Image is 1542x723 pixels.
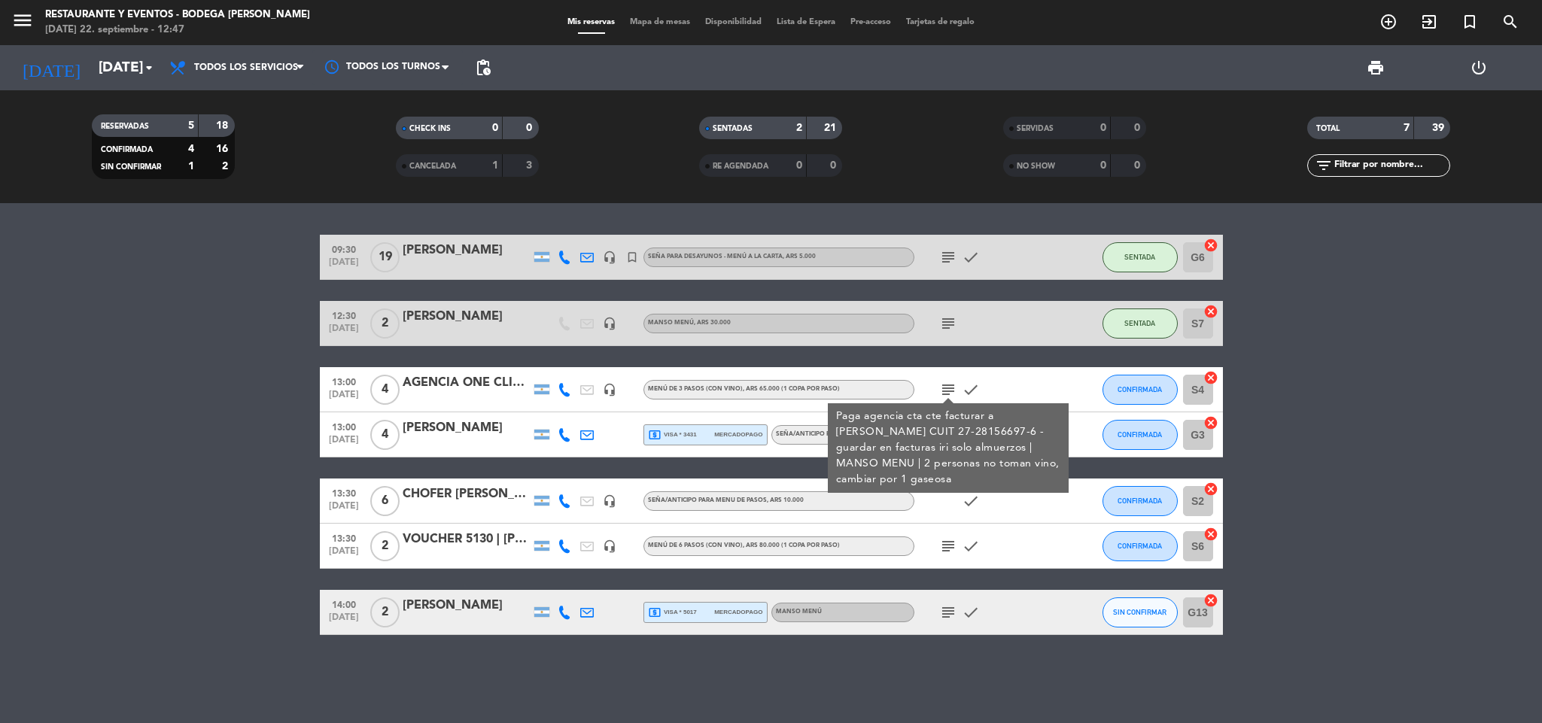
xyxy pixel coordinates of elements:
i: check [962,603,980,621]
div: VOUCHER 5130 | [PERSON_NAME] [403,530,531,549]
span: SIN CONFIRMAR [101,163,161,171]
i: add_circle_outline [1379,13,1398,31]
span: SENTADA [1124,319,1155,327]
i: local_atm [648,428,662,442]
span: Tarjetas de regalo [899,18,982,26]
i: [DATE] [11,51,91,84]
strong: 39 [1432,123,1447,133]
i: cancel [1203,370,1218,385]
span: 09:30 [325,240,363,257]
span: TOTAL [1316,125,1340,132]
button: CONFIRMADA [1103,420,1178,450]
span: MANSO MENÚ [648,320,731,326]
span: CONFIRMADA [1118,542,1162,550]
strong: 4 [188,144,194,154]
span: CONFIRMADA [1118,430,1162,439]
div: LOG OUT [1428,45,1531,90]
span: [DATE] [325,257,363,275]
span: 19 [370,242,400,272]
i: headset_mic [603,494,616,508]
strong: 0 [492,123,498,133]
span: mercadopago [714,430,762,439]
button: CONFIRMADA [1103,375,1178,405]
i: headset_mic [603,251,616,264]
span: 13:30 [325,484,363,501]
span: Disponibilidad [698,18,769,26]
strong: 3 [526,160,535,171]
i: menu [11,9,34,32]
strong: 21 [824,123,839,133]
i: turned_in_not [625,251,639,264]
span: [DATE] [325,546,363,564]
span: RESERVADAS [101,123,149,130]
span: visa * 5017 [648,606,697,619]
i: power_settings_new [1470,59,1488,77]
span: Mapa de mesas [622,18,698,26]
i: search [1501,13,1519,31]
span: SERVIDAS [1017,125,1054,132]
i: subject [939,314,957,333]
span: 12:30 [325,306,363,324]
span: [DATE] [325,435,363,452]
span: SENTADA [1124,253,1155,261]
strong: 18 [216,120,231,131]
button: SENTADA [1103,242,1178,272]
span: 4 [370,375,400,405]
i: cancel [1203,527,1218,542]
strong: 5 [188,120,194,131]
strong: 2 [796,123,802,133]
span: CANCELADA [409,163,456,170]
strong: 0 [1100,160,1106,171]
div: [PERSON_NAME] [403,596,531,615]
i: filter_list [1315,156,1333,175]
i: subject [939,537,957,555]
i: check [962,381,980,399]
input: Filtrar por nombre... [1333,157,1449,174]
span: Seña/anticipo para MENU DE PASOS [776,431,895,437]
span: SIN CONFIRMAR [1113,608,1166,616]
span: visa * 3431 [648,428,697,442]
span: CONFIRMADA [101,146,153,153]
span: print [1367,59,1385,77]
div: Restaurante y Eventos - Bodega [PERSON_NAME] [45,8,310,23]
i: subject [939,603,957,621]
span: Pre-acceso [843,18,899,26]
strong: 1 [188,161,194,172]
i: headset_mic [603,383,616,396]
i: headset_mic [603,317,616,330]
div: CHOFER [PERSON_NAME] [403,485,531,504]
i: headset_mic [603,539,616,553]
span: [DATE] [325,501,363,518]
button: SIN CONFIRMAR [1103,597,1178,627]
strong: 0 [1100,123,1106,133]
span: CONFIRMADA [1118,497,1162,505]
button: CONFIRMADA [1103,531,1178,561]
span: NO SHOW [1017,163,1055,170]
div: [PERSON_NAME] [403,307,531,327]
span: Mis reservas [560,18,622,26]
div: Paga agencia cta cte facturar a [PERSON_NAME] CUIT 27-28156697-6 - guardar en facturas iri solo a... [835,409,1060,488]
i: cancel [1203,593,1218,608]
button: menu [11,9,34,37]
span: MENÚ DE 3 PASOS (Con vino) [648,386,840,392]
i: check [962,492,980,510]
strong: 0 [1134,123,1143,133]
span: CHECK INS [409,125,451,132]
span: MANSO MENÚ [776,609,822,615]
i: subject [939,248,957,266]
i: cancel [1203,304,1218,319]
span: , ARS 30.000 [694,320,731,326]
span: 14:00 [325,595,363,612]
span: SENTADAS [713,125,753,132]
strong: 1 [492,160,498,171]
strong: 0 [526,123,535,133]
span: 4 [370,420,400,450]
div: AGENCIA ONE CLICK TRAVEL | [PERSON_NAME] [403,373,531,393]
span: , ARS 10.000 [767,497,804,503]
button: SENTADA [1103,308,1178,339]
span: 13:00 [325,372,363,390]
strong: 0 [830,160,839,171]
strong: 0 [1134,160,1143,171]
i: check [962,537,980,555]
span: 2 [370,597,400,627]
